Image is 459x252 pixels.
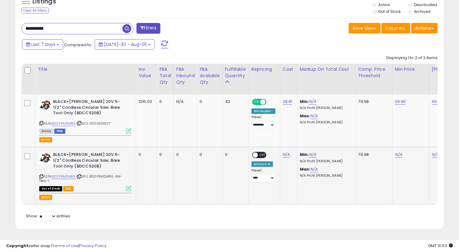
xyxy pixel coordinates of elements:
[225,66,246,79] div: Fulfillable Quantity
[6,243,29,249] strong: Copyright
[411,23,438,33] button: Actions
[310,113,318,119] a: N/A
[251,115,275,129] div: Preset:
[136,23,160,34] button: Filters
[200,66,220,85] div: FBA Available Qty
[385,25,405,31] span: Columns
[300,159,351,164] p: N/A Profit [PERSON_NAME]
[6,243,106,249] div: seller snap | |
[53,99,128,118] b: BLACK+[PERSON_NAME] 20V 5-1/2" Cordless Circular Saw, Bare Tool Only (BDCCS20B)
[139,152,152,157] div: 0
[386,55,438,61] div: Displaying 1 to 2 of 2 items
[310,166,318,172] a: N/A
[159,99,169,104] div: 0
[39,99,131,133] div: ASIN:
[22,39,63,50] button: Last 7 Days
[300,66,353,73] div: Markup on Total Cost
[251,108,275,114] div: Win BuyBox *
[395,99,406,105] a: 59.99
[395,152,402,158] a: N/A
[39,99,52,111] img: 4134rVKOQyL._SL40_.jpg
[39,129,53,134] span: All listings currently available for purchase on Amazon
[432,152,439,158] a: N/A
[225,152,244,157] div: 0
[39,174,122,183] span: | SKU: B00FRMSMRE-AM-New-1
[159,66,171,85] div: FBA Total Qty
[251,66,277,73] div: Repricing
[52,243,78,249] a: Terms of Use
[39,195,52,200] button: admin
[251,161,273,167] div: Amazon AI
[104,41,147,47] span: [DATE]-30 - Aug-05
[358,66,390,79] div: Comp. Price Threshold
[159,152,169,157] div: 0
[38,66,133,73] div: Title
[258,152,268,158] span: OFF
[428,243,453,249] span: 2025-08-13 10:53 GMT
[139,99,152,104] div: 1210.02
[358,99,388,104] div: 74.98
[176,152,193,157] div: 0
[176,99,193,104] div: N/A
[52,174,75,179] a: B00FRMSMRE
[309,99,316,105] a: N/A
[39,137,52,142] button: admin
[378,9,401,14] label: Out of Stock
[31,41,55,47] span: Last 7 Days
[266,100,275,105] span: OFF
[358,152,388,157] div: 74.98
[253,100,260,105] span: ON
[39,152,52,164] img: 4134rVKOQyL._SL40_.jpg
[54,129,65,134] span: FBM
[176,66,195,85] div: FBA inbound Qty
[139,66,154,79] div: Inv. value
[300,152,309,157] b: Min:
[79,243,106,249] a: Privacy Policy
[381,23,410,33] button: Columns
[283,99,293,105] a: 28.81
[414,9,430,14] label: Archived
[297,64,355,94] th: The percentage added to the cost of goods (COGS) that forms the calculator for Min & Max prices.
[26,213,70,219] span: Show: entries
[378,2,390,7] label: Active
[200,99,217,104] div: 0
[21,8,49,13] div: Clear All Filters
[283,66,295,73] div: Cost
[300,113,311,119] b: Max:
[414,2,437,7] label: Deactivated
[95,39,155,50] button: [DATE]-30 - Aug-05
[300,120,351,125] p: N/A Profit [PERSON_NAME]
[300,99,309,104] b: Min:
[63,186,74,191] span: FBA
[39,152,131,190] div: ASIN:
[53,152,128,171] b: BLACK+[PERSON_NAME] 20V 5-1/2" Cordless Circular Saw, Bare Tool Only (BDCCS20B)
[39,186,62,191] span: All listings that are currently out of stock and unavailable for purchase on Amazon
[300,166,311,172] b: Max:
[309,152,316,158] a: N/A
[64,42,92,48] span: Compared to:
[200,152,217,157] div: 0
[349,23,381,33] button: Save View
[283,152,290,158] a: N/A
[300,174,351,178] p: N/A Profit [PERSON_NAME]
[76,121,111,126] span: | SKU: X004301927
[395,66,426,73] div: Min Price
[300,106,351,110] p: N/A Profit [PERSON_NAME]
[251,168,275,182] div: Preset:
[432,99,443,105] a: 69.99
[52,121,75,126] a: B00FRMSMRE
[225,99,244,104] div: 42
